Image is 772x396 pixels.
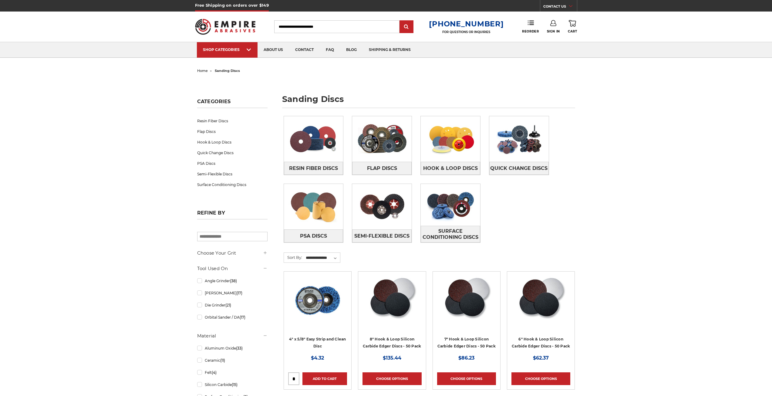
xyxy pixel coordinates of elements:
[383,355,401,361] span: $135.44
[421,184,480,226] img: Surface Conditioning Discs
[442,276,491,324] img: Silicon Carbide 7" Hook & Loop Edger Discs
[352,118,412,160] img: Flap Discs
[362,276,421,335] a: Silicon Carbide 8" Hook & Loop Edger Discs
[340,42,363,58] a: blog
[311,355,324,361] span: $4.32
[302,372,347,385] a: Add to Cart
[489,118,549,160] img: Quick Change Discs
[240,315,245,320] span: (17)
[197,288,268,298] a: [PERSON_NAME]
[300,231,327,241] span: PSA Discs
[197,312,268,323] a: Orbital Sander / DA
[429,30,504,34] p: FOR QUESTIONS OR INQUIRIES
[516,276,565,324] img: Silicon Carbide 6" Hook & Loop Edger Discs
[512,337,570,348] a: 6" Hook & Loop Silicon Carbide Edger Discs - 50 Pack
[197,137,268,147] a: Hook & Loop Discs
[225,303,231,307] span: (21)
[220,358,225,363] span: (11)
[352,186,412,228] img: Semi-Flexible Discs
[197,276,268,286] a: Angle Grinder
[511,372,570,385] a: Choose Options
[197,367,268,378] a: Felt
[197,147,268,158] a: Quick Change Discs
[197,116,268,126] a: Resin Fiber Discs
[429,19,504,28] a: [PHONE_NUMBER]
[284,118,343,160] img: Resin Fiber Discs
[458,355,474,361] span: $86.23
[197,169,268,179] a: Semi-Flexible Discs
[289,42,320,58] a: contact
[197,69,208,73] a: home
[547,29,560,33] span: Sign In
[203,47,251,52] div: SHOP CATEGORIES
[543,3,577,12] a: CONTACT US
[363,337,421,348] a: 8" Hook & Loop Silicon Carbide Edger Discs - 50 Pack
[421,162,480,175] a: Hook & Loop Discs
[293,276,342,324] img: 4" x 5/8" easy strip and clean discs
[230,279,237,283] span: (38)
[195,15,256,39] img: Empire Abrasives
[568,20,577,33] a: Cart
[197,249,268,257] h5: Choose Your Grit
[352,229,412,242] a: Semi-Flexible Discs
[437,337,496,348] a: 7" Hook & Loop Silicon Carbide Edger Discs - 50 Pack
[289,337,346,348] a: 4" x 5/8" Easy Strip and Clean Disc
[197,300,268,310] a: Die Grinder
[362,372,421,385] a: Choose Options
[522,20,539,33] a: Reorder
[236,346,243,350] span: (33)
[282,95,575,108] h1: sanding discs
[305,253,340,262] select: Sort By:
[284,162,343,175] a: Resin Fiber Discs
[289,163,338,174] span: Resin Fiber Discs
[288,276,347,335] a: 4" x 5/8" easy strip and clean discs
[490,163,548,174] span: Quick Change Discs
[367,276,416,324] img: Silicon Carbide 8" Hook & Loop Edger Discs
[197,355,268,366] a: Ceramic
[237,291,242,295] span: (17)
[258,42,289,58] a: about us
[363,42,417,58] a: shipping & returns
[197,126,268,137] a: Flap Discs
[437,276,496,335] a: Silicon Carbide 7" Hook & Loop Edger Discs
[421,118,480,160] img: Hook & Loop Discs
[197,265,268,272] h5: Tool Used On
[215,69,240,73] span: sanding discs
[354,231,410,241] span: Semi-Flexible Discs
[232,382,238,387] span: (15)
[320,42,340,58] a: faq
[197,210,268,219] h5: Refine by
[437,372,496,385] a: Choose Options
[212,370,217,375] span: (4)
[197,332,268,340] h5: Material
[421,226,480,242] a: Surface Conditioning Discs
[197,179,268,190] a: Surface Conditioning Discs
[522,29,539,33] span: Reorder
[400,21,413,33] input: Submit
[284,253,302,262] label: Sort By:
[284,186,343,228] img: PSA Discs
[423,163,478,174] span: Hook & Loop Discs
[533,355,549,361] span: $62.37
[197,343,268,354] a: Aluminum Oxide
[568,29,577,33] span: Cart
[489,162,549,175] a: Quick Change Discs
[511,276,570,335] a: Silicon Carbide 6" Hook & Loop Edger Discs
[352,162,412,175] a: Flap Discs
[197,99,268,108] h5: Categories
[284,229,343,242] a: PSA Discs
[197,379,268,390] a: Silicon Carbide
[367,163,397,174] span: Flap Discs
[197,158,268,169] a: PSA Discs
